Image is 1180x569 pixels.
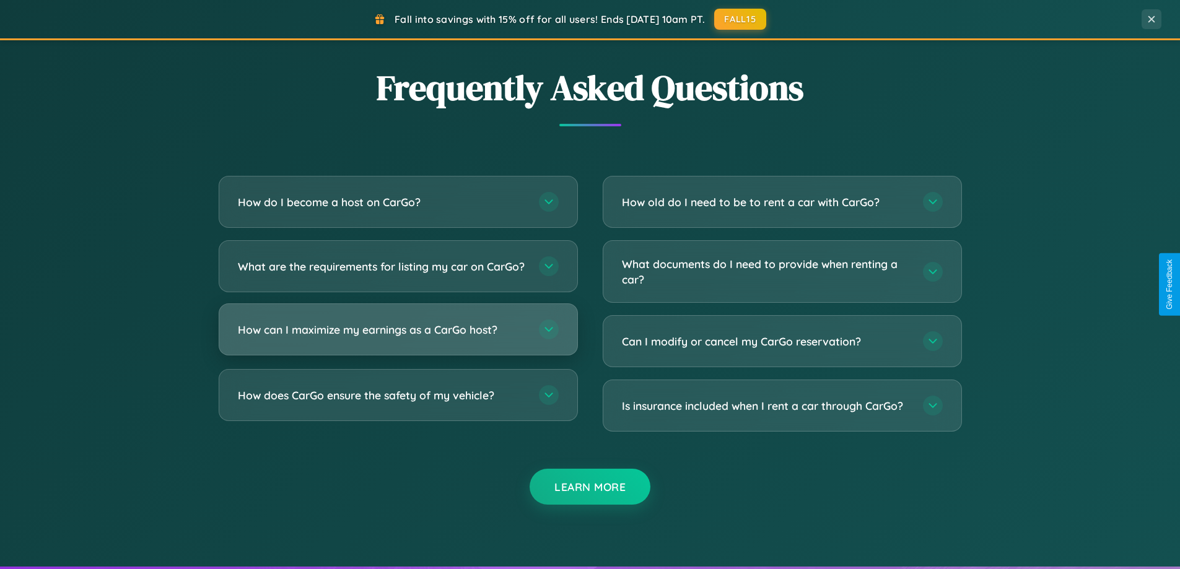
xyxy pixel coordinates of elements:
[622,334,911,349] h3: Can I modify or cancel my CarGo reservation?
[530,469,650,505] button: Learn More
[238,322,527,337] h3: How can I maximize my earnings as a CarGo host?
[238,259,527,274] h3: What are the requirements for listing my car on CarGo?
[622,398,911,414] h3: Is insurance included when I rent a car through CarGo?
[1165,259,1174,310] div: Give Feedback
[238,194,527,210] h3: How do I become a host on CarGo?
[622,194,911,210] h3: How old do I need to be to rent a car with CarGo?
[219,64,962,111] h2: Frequently Asked Questions
[714,9,766,30] button: FALL15
[622,256,911,287] h3: What documents do I need to provide when renting a car?
[395,13,705,25] span: Fall into savings with 15% off for all users! Ends [DATE] 10am PT.
[238,388,527,403] h3: How does CarGo ensure the safety of my vehicle?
